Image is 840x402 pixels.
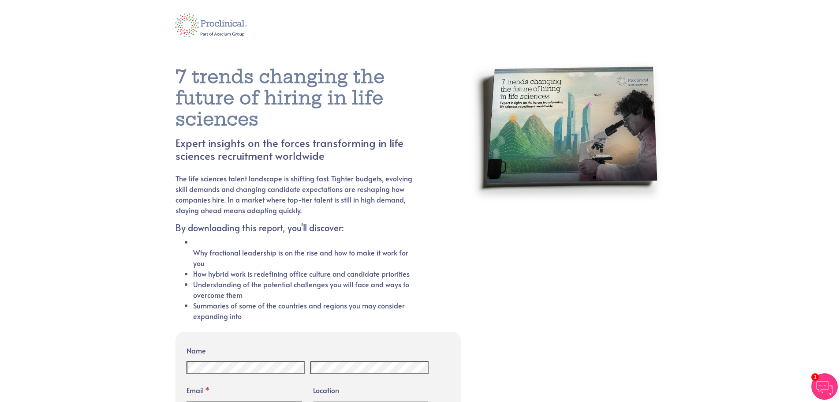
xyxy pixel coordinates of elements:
h4: Expert insights on the forces transforming in life sciences recruitment worldwide [175,137,434,162]
h1: 7 trends changing the future of hiring in life sciences [175,66,434,130]
img: book cover [469,49,665,307]
li: Summaries of some of the countries and regions you may consider expanding into [193,300,413,321]
legend: Name [187,343,429,356]
li: Understanding of the potential challenges you will face and ways to overcome them [193,279,413,300]
label: Email [187,383,302,395]
input: Last [310,361,429,374]
img: logo [169,8,254,43]
h5: By downloading this report, you'll discover: [175,222,413,233]
p: The life sciences talent landscape is shifting fast. Tighter budgets, evolving skill demands and ... [175,173,413,215]
legend: Location [313,383,429,395]
span: 1 [811,373,819,381]
img: Chatbot [811,373,838,400]
li: How hybrid work is redefining office culture and candidate priorities [193,268,413,279]
ul: Why fractional leadership is on the rise and how to make it work for you [175,237,413,321]
input: First [187,361,305,374]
